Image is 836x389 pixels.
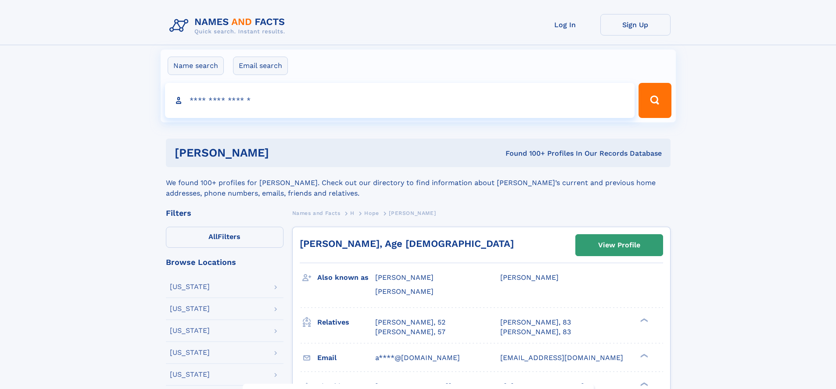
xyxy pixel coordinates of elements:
a: [PERSON_NAME], 52 [375,318,445,327]
a: Hope [364,207,379,218]
div: [US_STATE] [170,305,210,312]
span: Hope [364,210,379,216]
a: [PERSON_NAME], 83 [500,327,571,337]
h3: Relatives [317,315,375,330]
div: [US_STATE] [170,327,210,334]
div: [US_STATE] [170,283,210,290]
span: All [208,232,218,241]
button: Search Button [639,83,671,118]
a: Sign Up [600,14,671,36]
h3: Also known as [317,270,375,285]
label: Name search [168,57,224,75]
a: Names and Facts [292,207,341,218]
input: search input [165,83,635,118]
span: [PERSON_NAME] [375,273,434,282]
img: Logo Names and Facts [166,14,292,38]
div: ❯ [638,353,649,358]
div: ❯ [638,381,649,387]
a: Log In [530,14,600,36]
div: [US_STATE] [170,349,210,356]
h3: Email [317,350,375,365]
div: [US_STATE] [170,371,210,378]
div: Filters [166,209,283,217]
div: Browse Locations [166,258,283,266]
h1: [PERSON_NAME] [175,147,388,158]
label: Filters [166,227,283,248]
span: [PERSON_NAME] [500,273,559,282]
a: H [350,207,355,218]
span: H [350,210,355,216]
div: ❯ [638,317,649,323]
a: View Profile [576,235,663,256]
span: [PERSON_NAME] [389,210,436,216]
div: View Profile [598,235,640,255]
a: [PERSON_NAME], Age [DEMOGRAPHIC_DATA] [300,238,514,249]
label: Email search [233,57,288,75]
div: Found 100+ Profiles In Our Records Database [387,149,662,158]
span: [PERSON_NAME] [375,287,434,296]
a: [PERSON_NAME], 83 [500,318,571,327]
a: [PERSON_NAME], 57 [375,327,445,337]
span: [EMAIL_ADDRESS][DOMAIN_NAME] [500,353,623,362]
div: We found 100+ profiles for [PERSON_NAME]. Check out our directory to find information about [PERS... [166,167,671,199]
